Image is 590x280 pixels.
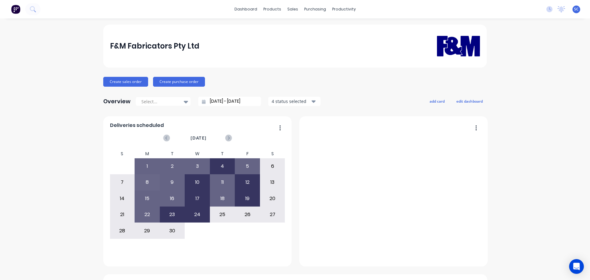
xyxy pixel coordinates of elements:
[110,223,135,238] div: 28
[235,149,260,158] div: F
[160,207,185,222] div: 23
[231,5,260,14] a: dashboard
[260,191,285,206] div: 20
[135,175,159,190] div: 8
[135,159,159,174] div: 1
[268,97,321,106] button: 4 status selected
[210,207,235,222] div: 25
[185,207,210,222] div: 24
[103,95,131,108] div: Overview
[11,5,20,14] img: Factory
[110,122,164,129] span: Deliveries scheduled
[210,149,235,158] div: T
[426,97,449,105] button: add card
[160,223,185,238] div: 30
[160,191,185,206] div: 16
[235,159,260,174] div: 5
[260,159,285,174] div: 6
[185,175,210,190] div: 10
[135,207,159,222] div: 22
[110,175,135,190] div: 7
[260,207,285,222] div: 27
[160,149,185,158] div: T
[185,191,210,206] div: 17
[260,5,284,14] div: products
[191,135,206,141] span: [DATE]
[185,159,210,174] div: 3
[301,5,329,14] div: purchasing
[135,223,159,238] div: 29
[210,159,235,174] div: 4
[260,175,285,190] div: 13
[569,259,584,274] div: Open Intercom Messenger
[235,175,260,190] div: 12
[452,97,487,105] button: edit dashboard
[272,98,310,105] div: 4 status selected
[185,149,210,158] div: W
[210,175,235,190] div: 11
[153,77,205,87] button: Create purchase order
[284,5,301,14] div: sales
[110,207,135,222] div: 21
[210,191,235,206] div: 18
[110,191,135,206] div: 14
[110,40,199,52] div: F&M Fabricators Pty Ltd
[235,191,260,206] div: 19
[235,207,260,222] div: 26
[103,77,148,87] button: Create sales order
[110,149,135,158] div: S
[160,159,185,174] div: 2
[135,149,160,158] div: M
[260,149,285,158] div: S
[160,175,185,190] div: 9
[574,6,579,12] span: SC
[135,191,159,206] div: 15
[329,5,359,14] div: productivity
[437,27,480,65] img: F&M Fabricators Pty Ltd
